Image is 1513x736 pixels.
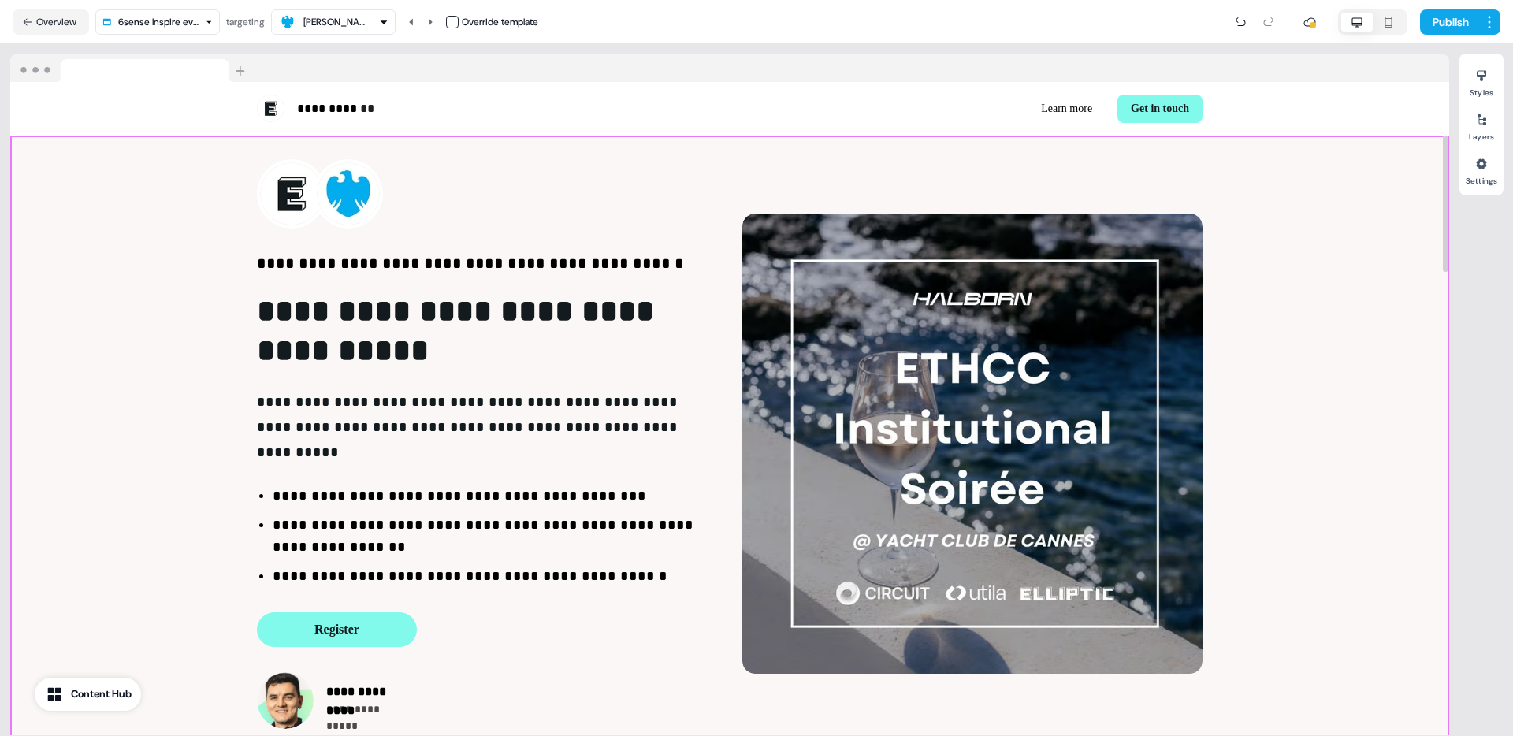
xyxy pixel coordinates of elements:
img: Browser topbar [10,54,252,83]
div: Learn moreGet in touch [736,95,1203,123]
button: Layers [1459,107,1504,142]
button: [PERSON_NAME] [271,9,396,35]
button: Overview [13,9,89,35]
div: [PERSON_NAME] [303,14,366,30]
button: Content Hub [35,678,141,711]
button: Register [257,612,417,647]
button: Get in touch [1117,95,1203,123]
button: Publish [1420,9,1478,35]
img: Contact photo [257,672,314,729]
div: Override template [462,14,538,30]
button: Styles [1459,63,1504,98]
div: targeting [226,14,265,30]
div: Content Hub [71,686,132,702]
div: 6sense Inspire event invite [118,14,200,30]
img: Image [742,214,1203,674]
button: Settings [1459,151,1504,186]
button: Learn more [1028,95,1105,123]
